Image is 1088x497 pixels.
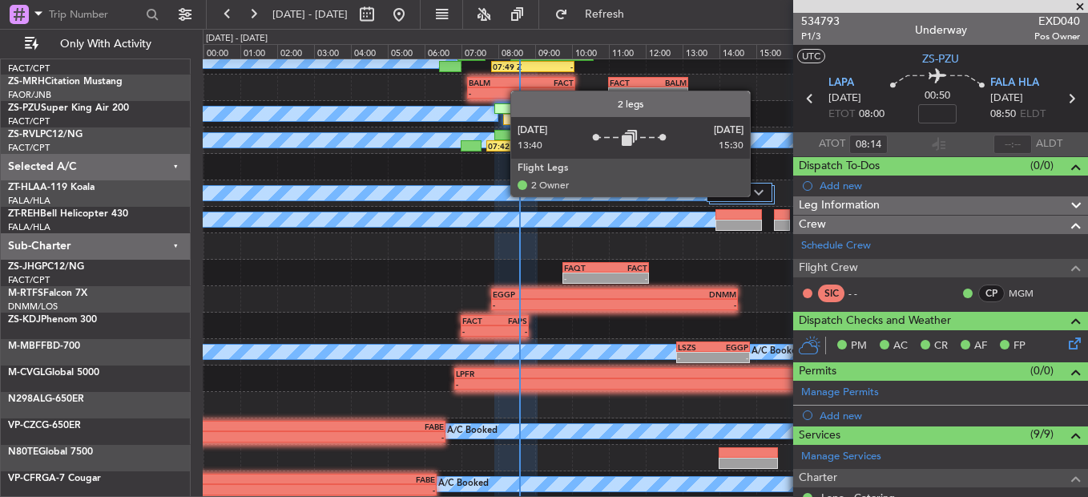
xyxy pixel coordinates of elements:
[993,135,1032,154] input: --:--
[799,216,826,234] span: Crew
[535,44,572,59] div: 09:00
[848,286,885,301] div: - -
[8,130,83,139] a: ZS-RVLPC12/NG
[8,77,123,87] a: ZS-MRHCitation Mustang
[8,394,84,404] a: N298ALG-650ER
[547,2,643,27] button: Refresh
[8,421,42,430] span: VP-CZC
[1036,136,1062,152] span: ALDT
[206,32,268,46] div: [DATE] - [DATE]
[799,157,880,176] span: Dispatch To-Dos
[893,338,908,354] span: AC
[8,142,50,154] a: FACT/CPT
[519,141,550,151] div: -
[8,63,50,75] a: FACT/CPT
[462,316,494,325] div: FACT
[8,130,40,139] span: ZS-RVL
[8,77,45,87] span: ZS-MRH
[990,91,1023,107] span: [DATE]
[8,103,41,113] span: ZS-PZU
[280,475,435,484] div: FABE
[42,38,169,50] span: Only With Activity
[284,432,445,442] div: -
[8,474,42,483] span: VP-CFR
[8,289,87,298] a: M-RTFSFalcon 7X
[1030,157,1054,174] span: (0/0)
[8,262,84,272] a: ZS-JHGPC12/NG
[818,285,844,302] div: SIC
[498,44,535,59] div: 08:00
[618,104,684,114] div: FACT
[1013,338,1026,354] span: FP
[272,7,348,22] span: [DATE] - [DATE]
[521,78,573,87] div: FACT
[493,289,615,299] div: EGGP
[493,300,615,309] div: -
[469,78,521,87] div: BALM
[8,447,38,457] span: N80TE
[646,44,683,59] div: 12:00
[752,340,802,364] div: A/C Booked
[1009,286,1045,301] a: MGM
[8,315,97,325] a: ZS-KDJPhenom 300
[849,135,888,154] input: --:--
[801,385,879,401] a: Manage Permits
[8,341,46,351] span: M-MBFF
[277,44,314,59] div: 02:00
[610,88,648,98] div: -
[1020,107,1046,123] span: ELDT
[564,263,606,273] div: FAQT
[425,44,461,59] div: 06:00
[572,44,609,59] div: 10:00
[713,353,748,362] div: -
[648,78,687,87] div: BALM
[124,432,284,442] div: -
[8,341,80,351] a: M-MBFFBD-700
[799,312,951,330] span: Dispatch Checks and Weather
[8,89,51,101] a: FAOR/JNB
[678,353,713,362] div: -
[799,196,880,215] span: Leg Information
[8,301,58,313] a: DNMM/LOS
[1030,362,1054,379] span: (0/0)
[655,379,853,389] div: -
[754,189,764,196] img: arrow-gray.svg
[683,44,719,59] div: 13:00
[388,44,425,59] div: 05:00
[934,338,948,354] span: CR
[549,131,580,140] div: FAUP
[8,195,50,207] a: FALA/HLA
[797,49,825,63] button: UTC
[462,326,494,336] div: -
[8,183,40,192] span: ZT-HLA
[124,422,284,431] div: OMAD
[8,368,99,378] a: M-CVGLGlobal 5000
[799,362,836,381] span: Permits
[974,338,987,354] span: AF
[284,422,445,431] div: FABE
[521,88,573,98] div: -
[915,22,967,38] div: Underway
[990,75,1039,91] span: FALA HLA
[351,44,388,59] div: 04:00
[799,426,840,445] span: Services
[447,419,498,443] div: A/C Booked
[801,30,840,43] span: P1/3
[124,475,280,484] div: OMAD
[922,51,959,67] span: ZS-PZU
[8,315,41,325] span: ZS-KDJ
[828,75,854,91] span: LAPA
[820,179,1080,192] div: Add new
[8,368,45,378] span: M-CVGL
[618,115,684,124] div: -
[8,221,50,233] a: FALA/HLA
[925,88,950,104] span: 00:50
[8,274,50,286] a: FACT/CPT
[456,369,655,378] div: LPFR
[851,338,867,354] span: PM
[1034,13,1080,30] span: EXD040
[8,183,95,192] a: ZT-HLAA-119 Koala
[859,107,885,123] span: 08:00
[533,62,573,71] div: -
[828,107,855,123] span: ETOT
